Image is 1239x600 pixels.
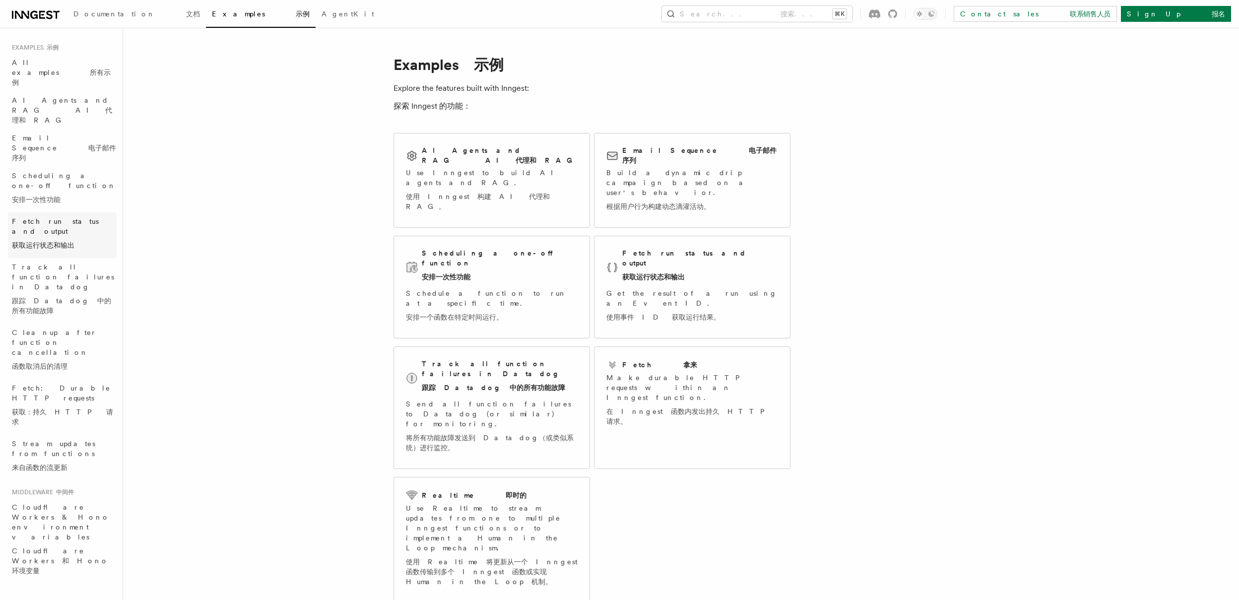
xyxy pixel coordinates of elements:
[662,6,852,22] button: Search... 搜索...⌘K
[422,145,578,165] h2: AI Agents and RAG
[8,258,117,324] a: Track all function failures in Datadog跟踪 Datadog 中的所有功能故障
[12,464,67,471] font: 来自函数的流更新
[1121,6,1231,22] a: Sign Up 报名
[12,172,116,203] span: Scheduling a one-off function
[8,91,117,129] a: AI Agents and RAG AI 代理和 RAG
[296,10,310,18] font: 示例
[8,324,117,379] a: Cleanup after function cancellation函数取消后的清理
[406,288,578,326] p: Schedule a function to run at a specific time.
[406,503,578,591] p: Use Realtime to stream updates from one to multiple Inngest functions or to implement a Human in ...
[67,3,206,27] a: Documentation 文档
[422,490,526,500] h2: Realtime
[12,384,117,426] span: Fetch: Durable HTTP requests
[12,217,99,249] span: Fetch run status and output
[506,491,526,499] font: 即时的
[8,212,117,258] a: Fetch run status and output获取运行状态和输出
[12,96,112,124] span: AI Agents and RAG
[422,359,578,397] h2: Track all function failures in Datadog
[393,236,590,338] a: Scheduling a one-off function安排一次性功能Schedule a function to run at a specific time.安排一个函数在特定时间运行。
[422,273,470,281] font: 安排一次性功能
[12,134,116,162] span: Email Sequence
[12,362,67,370] font: 函数取消后的清理
[73,10,200,18] span: Documentation
[406,168,578,215] p: Use Inngest to build AI agents and RAG.
[1070,10,1110,18] font: 联系销售人员
[56,489,74,496] font: 中间件
[12,503,117,575] span: Cloudflare Workers & Hono environment variables
[8,488,74,496] span: Middleware
[606,288,778,326] p: Get the result of a run using an Event ID.
[12,196,61,203] font: 安排一次性功能
[622,273,685,281] font: 获取运行状态和输出
[606,407,771,425] font: 在 Inngest 函数内发出持久 HTTP 请求。
[406,399,578,457] p: Send all function failures to Datadog (or similar) for monitoring.
[622,145,778,165] h2: Email Sequence
[594,133,790,228] a: Email Sequence 电子邮件序列Build a dynamic drip campaign based on a user's behavior.根据用户行为构建动态滴灌活动。
[622,360,697,370] h2: Fetch
[12,408,113,426] font: 获取：持久 HTTP 请求
[622,248,778,286] h2: Fetch run status and output
[393,101,471,111] font: 探索 Inngest 的功能：
[606,202,711,210] font: 根据用户行为构建动态滴灌活动。
[406,558,578,586] font: 使用 Realtime 将更新从一个 Inngest 函数传输到多个 Inngest 函数或实现 Human in the Loop 机制。
[833,9,847,19] kbd: ⌘K
[406,434,574,452] font: 将所有功能故障发送到 Datadog（或类似系统）进行监控。
[316,3,380,27] a: AgentKit
[1212,10,1225,18] font: 报名
[683,361,697,369] font: 拿来
[954,6,1117,22] a: Contact sales 联系销售人员
[12,547,109,575] font: Cloudflare Workers 和 Hono 环境变量
[8,129,117,167] a: Email Sequence 电子邮件序列
[8,44,59,52] span: Examples
[322,10,374,18] span: AgentKit
[12,241,74,249] font: 获取运行状态和输出
[606,313,720,321] font: 使用事件 ID 获取运行结果。
[12,59,111,86] span: All examples
[8,167,117,212] a: Scheduling a one-off function安排一次性功能
[422,384,565,392] font: 跟踪 Datadog 中的所有功能故障
[8,498,117,584] a: Cloudflare Workers & Hono environment variablesCloudflare Workers 和 Hono 环境变量
[212,10,310,18] span: Examples
[913,8,937,20] button: Toggle dark mode
[594,346,790,469] a: Fetch 拿来Make durable HTTP requests within an Inngest function.在 Inngest 函数内发出持久 HTTP 请求。
[606,168,778,215] p: Build a dynamic drip campaign based on a user's behavior.
[12,440,95,471] span: Stream updates from functions
[422,248,578,286] h2: Scheduling a one-off function
[393,81,790,117] p: Explore the features built with Inngest:
[622,146,777,164] font: 电子邮件序列
[186,10,200,18] font: 文档
[8,54,117,91] a: All examples 所有示例
[393,56,790,73] h1: Examples
[406,193,550,210] font: 使用 Inngest 构建 AI 代理和 RAG。
[393,346,590,469] a: Track all function failures in Datadog跟踪 Datadog 中的所有功能故障Send all function failures to Datadog (o...
[12,263,117,315] span: Track all function failures in Datadog
[594,236,790,338] a: Fetch run status and output获取运行状态和输出Get the result of a run using an Event ID.使用事件 ID 获取运行结果。
[8,435,117,480] a: Stream updates from functions来自函数的流更新
[206,3,316,28] a: Examples 示例
[12,329,97,370] span: Cleanup after function cancellation
[8,379,117,435] a: Fetch: Durable HTTP requests获取：持久 HTTP 请求
[474,56,504,73] font: 示例
[47,44,59,51] font: 示例
[606,373,778,430] p: Make durable HTTP requests within an Inngest function.
[393,133,590,228] a: AI Agents and RAG AI 代理和 RAGUse Inngest to build AI agents and RAG.使用 Inngest 构建 AI 代理和 RAG。
[12,297,111,315] font: 跟踪 Datadog 中的所有功能故障
[781,10,818,18] font: 搜索...
[406,313,503,321] font: 安排一个函数在特定时间运行。
[485,156,578,164] font: AI 代理和 RAG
